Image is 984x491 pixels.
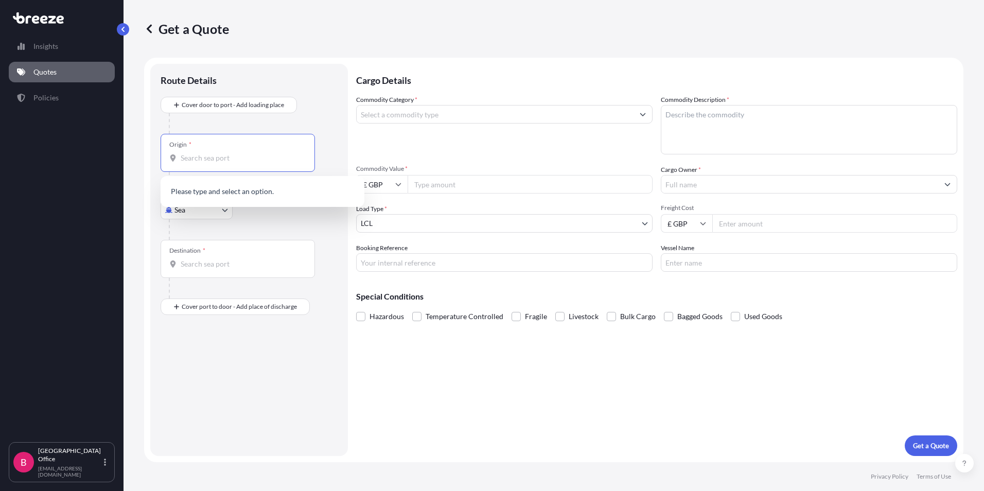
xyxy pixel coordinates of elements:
[356,292,957,301] p: Special Conditions
[33,41,58,51] p: Insights
[661,253,957,272] input: Enter name
[356,64,957,95] p: Cargo Details
[744,309,782,324] span: Used Goods
[161,176,364,207] div: Show suggestions
[169,141,191,149] div: Origin
[356,95,417,105] label: Commodity Category
[356,204,387,214] span: Load Type
[661,165,701,175] label: Cargo Owner
[357,105,634,124] input: Select a commodity type
[361,218,373,229] span: LCL
[917,472,951,481] p: Terms of Use
[871,472,908,481] p: Privacy Policy
[938,175,957,194] button: Show suggestions
[181,153,302,163] input: Origin
[712,214,957,233] input: Enter amount
[21,457,27,467] span: B
[182,302,297,312] span: Cover port to door - Add place of discharge
[356,165,653,173] span: Commodity Value
[913,441,949,451] p: Get a Quote
[661,95,729,105] label: Commodity Description
[634,105,652,124] button: Show suggestions
[182,100,284,110] span: Cover door to port - Add loading place
[661,243,694,253] label: Vessel Name
[181,259,302,269] input: Destination
[356,243,408,253] label: Booking Reference
[38,465,102,478] p: [EMAIL_ADDRESS][DOMAIN_NAME]
[38,447,102,463] p: [GEOGRAPHIC_DATA] Office
[525,309,547,324] span: Fragile
[33,67,57,77] p: Quotes
[161,74,217,86] p: Route Details
[174,205,185,215] span: Sea
[661,204,957,212] span: Freight Cost
[408,175,653,194] input: Type amount
[144,21,229,37] p: Get a Quote
[569,309,599,324] span: Livestock
[426,309,503,324] span: Temperature Controlled
[356,253,653,272] input: Your internal reference
[165,180,360,203] p: Please type and select an option.
[661,175,938,194] input: Full name
[161,201,233,219] button: Select transport
[33,93,59,103] p: Policies
[370,309,404,324] span: Hazardous
[620,309,656,324] span: Bulk Cargo
[677,309,723,324] span: Bagged Goods
[169,247,205,255] div: Destination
